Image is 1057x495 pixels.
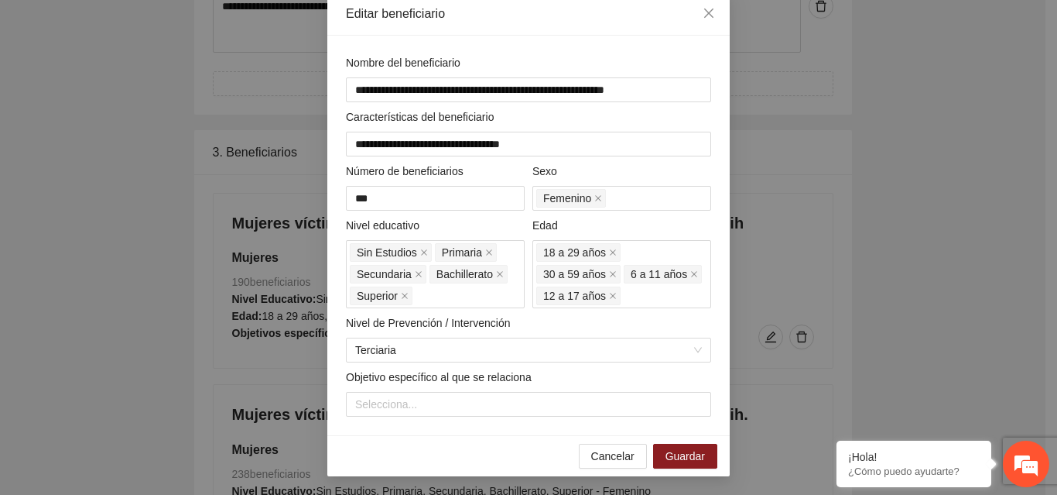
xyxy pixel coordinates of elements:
[496,270,504,278] span: close
[350,243,432,262] span: Sin Estudios
[442,244,482,261] span: Primaria
[346,108,494,125] label: Características del beneficiario
[665,448,705,465] span: Guardar
[485,249,493,256] span: close
[609,270,617,278] span: close
[80,79,260,99] div: Chatee con nosotros ahora
[543,287,606,304] span: 12 a 17 años
[350,265,426,284] span: Secundaria
[357,287,398,304] span: Superior
[401,292,409,300] span: close
[543,266,606,283] span: 30 a 59 años
[536,243,621,262] span: 18 a 29 años
[90,160,214,317] span: Estamos en línea.
[543,244,606,261] span: 18 a 29 años
[536,265,621,284] span: 30 a 59 años
[848,451,980,463] div: ¡Hola!
[536,189,606,208] span: Femenino
[420,249,428,256] span: close
[415,270,422,278] span: close
[355,339,702,362] span: Terciaria
[436,266,493,283] span: Bachillerato
[609,292,617,300] span: close
[346,217,419,234] label: Nivel educativo
[346,54,460,71] label: Nombre del beneficiario
[357,244,417,261] span: Sin Estudios
[609,249,617,256] span: close
[690,270,698,278] span: close
[591,448,635,465] span: Cancelar
[532,217,558,234] label: Edad
[631,266,687,283] span: 6 a 11 años
[543,190,591,207] span: Femenino
[848,466,980,477] p: ¿Cómo puedo ayudarte?
[8,330,295,384] textarea: Escriba su mensaje y pulse “Intro”
[346,315,510,332] label: Nivel de Prevención / Intervención
[624,265,702,284] span: 6 a 11 años
[346,163,464,180] label: Número de beneficiarios
[532,163,557,180] label: Sexo
[350,287,412,305] span: Superior
[435,243,497,262] span: Primaria
[594,194,602,202] span: close
[429,265,508,284] span: Bachillerato
[703,7,715,19] span: close
[254,8,291,45] div: Minimizar ventana de chat en vivo
[536,287,621,305] span: 12 a 17 años
[346,5,711,22] div: Editar beneficiario
[346,369,532,386] label: Objetivo específico al que se relaciona
[357,266,412,283] span: Secundaria
[579,444,647,469] button: Cancelar
[653,444,717,469] button: Guardar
